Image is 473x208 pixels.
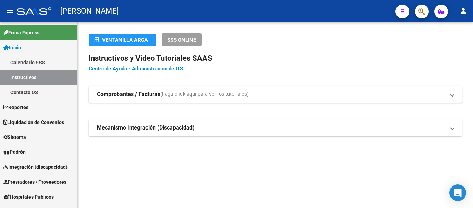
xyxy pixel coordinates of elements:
div: Ventanilla ARCA [94,34,151,46]
span: Inicio [3,44,21,51]
span: Hospitales Públicos [3,193,54,201]
span: Reportes [3,103,28,111]
h2: Instructivos y Video Tutoriales SAAS [89,52,462,65]
span: Prestadores / Proveedores [3,178,66,186]
span: Integración (discapacidad) [3,163,68,171]
mat-icon: menu [6,7,14,15]
span: Padrón [3,148,26,156]
mat-icon: person [459,7,467,15]
strong: Mecanismo Integración (Discapacidad) [97,124,195,132]
span: - [PERSON_NAME] [55,3,119,19]
strong: Comprobantes / Facturas [97,91,160,98]
span: Firma Express [3,29,39,36]
button: Ventanilla ARCA [89,34,156,46]
mat-expansion-panel-header: Mecanismo Integración (Discapacidad) [89,119,462,136]
a: Centro de Ayuda - Administración de O.S. [89,66,185,72]
mat-expansion-panel-header: Comprobantes / Facturas(haga click aquí para ver los tutoriales) [89,86,462,103]
div: Open Intercom Messenger [449,184,466,201]
span: SSS ONLINE [167,37,196,43]
span: Sistema [3,133,26,141]
span: Liquidación de Convenios [3,118,64,126]
button: SSS ONLINE [162,33,202,46]
span: (haga click aquí para ver los tutoriales) [160,91,249,98]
